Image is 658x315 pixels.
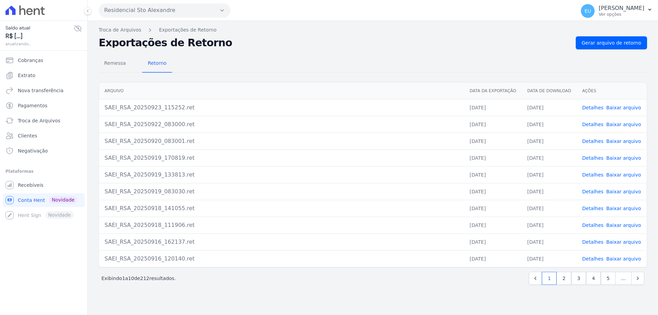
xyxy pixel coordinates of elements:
span: Novidade [49,196,77,204]
a: Extrato [3,69,85,82]
a: 2 [557,272,571,285]
a: Troca de Arquivos [3,114,85,128]
a: Detalhes [582,172,604,178]
div: SAEI_RSA_20250918_111906.ret [105,221,459,229]
span: Extrato [18,72,35,79]
p: [PERSON_NAME] [599,5,644,12]
a: Previous [529,272,542,285]
td: [DATE] [522,233,577,250]
p: Exibindo a de resultados. [101,275,176,282]
span: Retorno [144,56,171,70]
td: [DATE] [464,133,522,149]
a: Detalhes [582,256,604,262]
a: Next [631,272,644,285]
td: [DATE] [464,166,522,183]
span: Nova transferência [18,87,63,94]
th: Arquivo [99,83,464,99]
a: Nova transferência [3,84,85,97]
a: Detalhes [582,138,604,144]
span: Pagamentos [18,102,47,109]
span: Troca de Arquivos [18,117,60,124]
a: Pagamentos [3,99,85,112]
a: Remessa [99,55,131,73]
td: [DATE] [522,217,577,233]
a: Exportações de Retorno [159,26,217,34]
th: Data de Download [522,83,577,99]
span: atualizando... [5,41,74,47]
a: Gerar arquivo de retorno [576,36,647,49]
td: [DATE] [464,99,522,116]
span: 1 [122,276,125,281]
td: [DATE] [464,217,522,233]
nav: Breadcrumb [99,26,647,34]
span: 10 [128,276,134,281]
a: Clientes [3,129,85,143]
td: [DATE] [522,166,577,183]
div: SAEI_RSA_20250916_120140.ret [105,255,459,263]
div: SAEI_RSA_20250922_083000.ret [105,120,459,129]
a: 4 [586,272,601,285]
a: Baixar arquivo [606,222,641,228]
a: Detalhes [582,155,604,161]
span: … [615,272,632,285]
span: Recebíveis [18,182,44,189]
div: Plataformas [5,167,82,175]
div: SAEI_RSA_20250918_141055.ret [105,204,459,213]
span: Cobranças [18,57,43,64]
h2: Exportações de Retorno [99,38,570,48]
div: SAEI_RSA_20250923_115252.ret [105,104,459,112]
td: [DATE] [464,250,522,267]
td: [DATE] [522,133,577,149]
a: Cobranças [3,53,85,67]
a: Negativação [3,144,85,158]
div: SAEI_RSA_20250919_133813.ret [105,171,459,179]
span: Remessa [100,56,130,70]
td: [DATE] [464,233,522,250]
span: Negativação [18,147,48,154]
button: EU [PERSON_NAME] Ver opções [575,1,658,21]
span: 212 [140,276,149,281]
th: Data da Exportação [464,83,522,99]
a: Baixar arquivo [606,256,641,262]
span: Gerar arquivo de retorno [582,39,641,46]
th: Ações [577,83,647,99]
a: Detalhes [582,122,604,127]
td: [DATE] [464,149,522,166]
td: [DATE] [522,250,577,267]
span: Saldo atual [5,24,74,32]
span: EU [585,9,591,13]
a: Baixar arquivo [606,206,641,211]
nav: Sidebar [5,53,82,222]
td: [DATE] [522,183,577,200]
div: SAEI_RSA_20250919_170819.ret [105,154,459,162]
a: Baixar arquivo [606,122,641,127]
a: Baixar arquivo [606,239,641,245]
a: Baixar arquivo [606,105,641,110]
a: Detalhes [582,206,604,211]
td: [DATE] [464,183,522,200]
td: [DATE] [464,200,522,217]
div: SAEI_RSA_20250920_083001.ret [105,137,459,145]
a: Baixar arquivo [606,138,641,144]
a: Detalhes [582,189,604,194]
td: [DATE] [522,116,577,133]
a: 1 [542,272,557,285]
button: Residencial Sto Alexandre [99,3,230,17]
div: SAEI_RSA_20250919_083030.ret [105,187,459,196]
td: [DATE] [522,99,577,116]
a: Baixar arquivo [606,172,641,178]
a: Baixar arquivo [606,189,641,194]
a: Baixar arquivo [606,155,641,161]
span: R$ [...] [5,32,74,41]
div: SAEI_RSA_20250916_162137.ret [105,238,459,246]
td: [DATE] [464,116,522,133]
a: Detalhes [582,222,604,228]
a: Troca de Arquivos [99,26,141,34]
span: Clientes [18,132,37,139]
a: Detalhes [582,105,604,110]
a: 3 [571,272,586,285]
a: Retorno [142,55,172,73]
p: Ver opções [599,12,644,17]
a: Conta Hent Novidade [3,193,85,207]
td: [DATE] [522,149,577,166]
